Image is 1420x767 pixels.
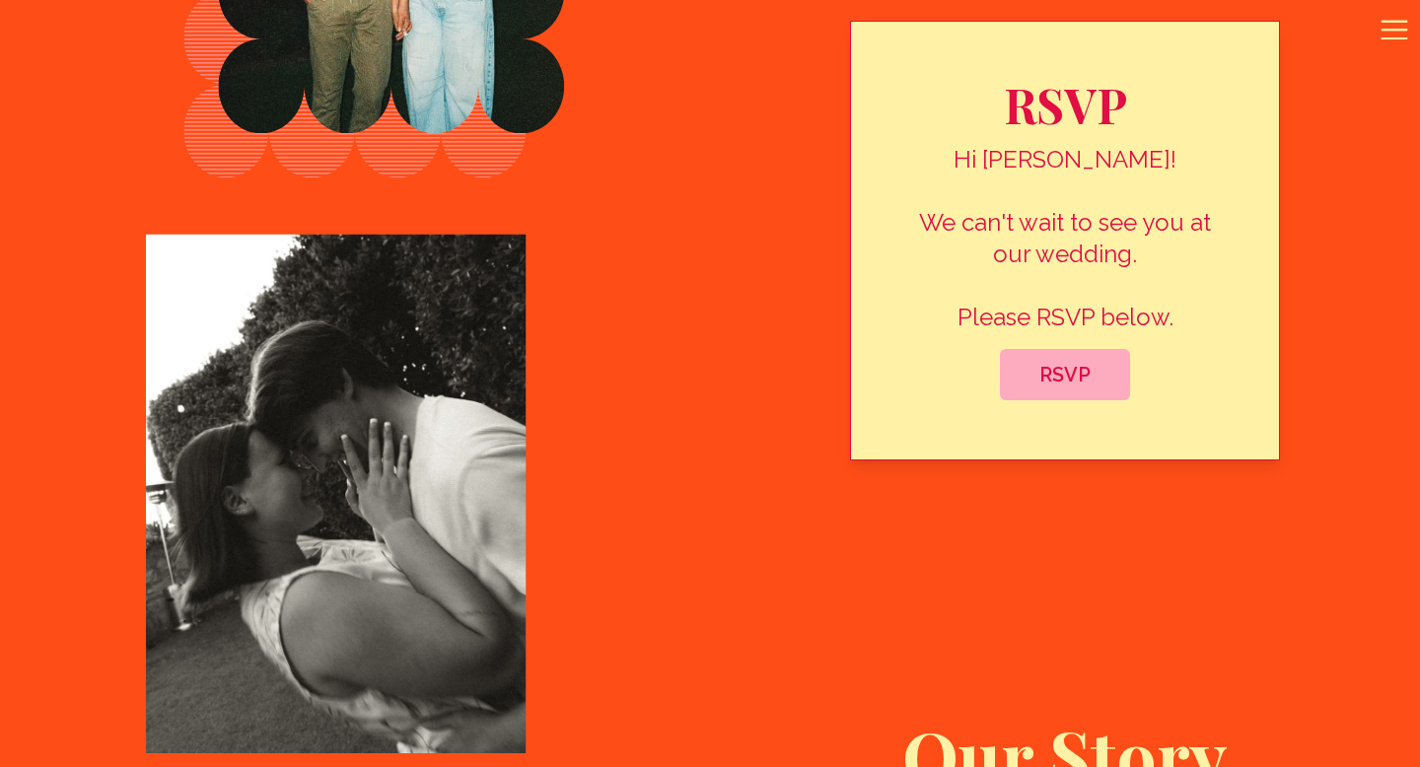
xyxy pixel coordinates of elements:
[898,144,1232,333] div: Hi [PERSON_NAME]! We can't wait to see you at our wedding. Please RSVP below.
[1004,81,1127,128] h1: RSVP
[1000,349,1130,400] button: RSVP
[1016,363,1114,386] span: RSVP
